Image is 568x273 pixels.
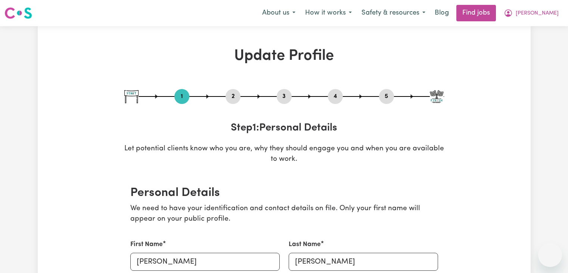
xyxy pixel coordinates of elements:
[226,92,240,101] button: Go to step 2
[289,240,321,249] label: Last Name
[328,92,343,101] button: Go to step 4
[357,5,430,21] button: Safety & resources
[124,144,444,165] p: Let potential clients know who you are, why they should engage you and when you are available to ...
[130,186,438,200] h2: Personal Details
[4,6,32,20] img: Careseekers logo
[124,122,444,135] h3: Step 1 : Personal Details
[277,92,292,101] button: Go to step 3
[257,5,300,21] button: About us
[456,5,496,21] a: Find jobs
[124,47,444,65] h1: Update Profile
[516,9,559,18] span: [PERSON_NAME]
[499,5,564,21] button: My Account
[130,240,163,249] label: First Name
[300,5,357,21] button: How it works
[379,92,394,101] button: Go to step 5
[430,5,453,21] a: Blog
[4,4,32,22] a: Careseekers logo
[538,243,562,267] iframe: Button to launch messaging window
[130,203,438,225] p: We need to have your identification and contact details on file. Only your first name will appear...
[174,92,189,101] button: Go to step 1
